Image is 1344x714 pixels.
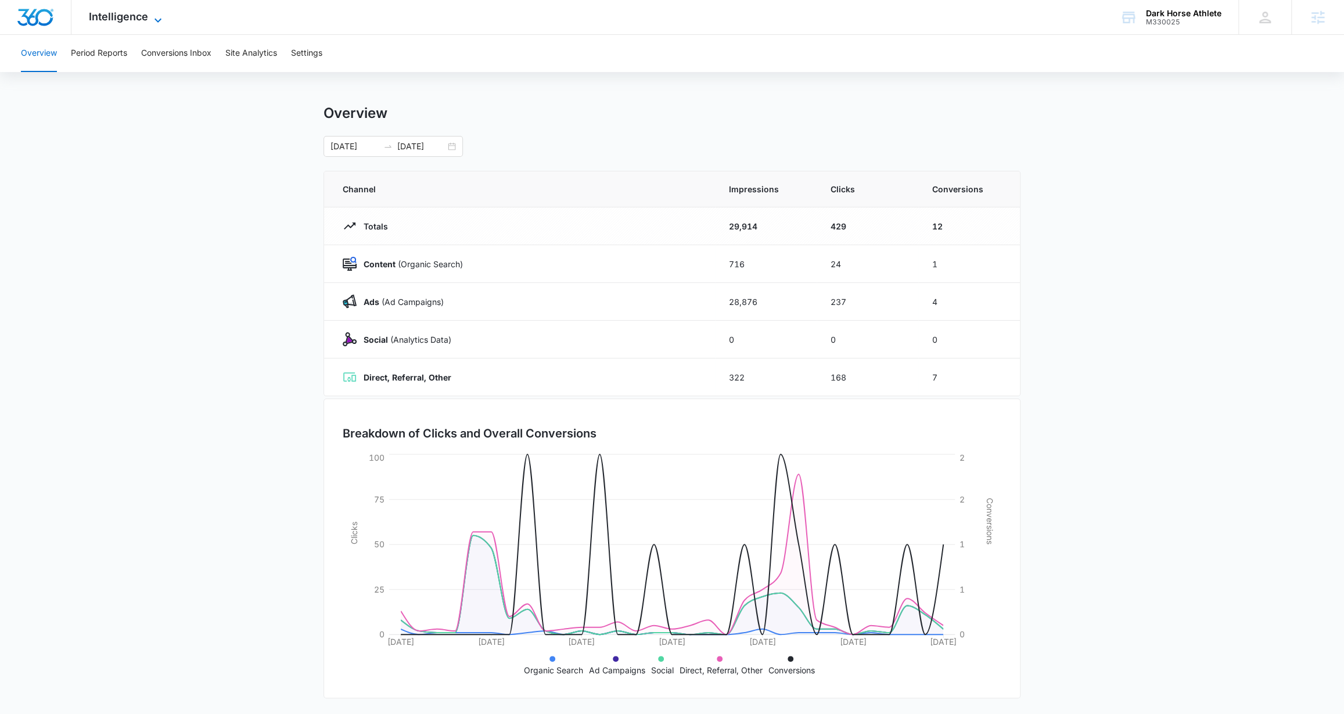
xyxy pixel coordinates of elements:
p: Ad Campaigns [589,664,645,676]
strong: Direct, Referral, Other [364,372,451,382]
p: Conversions [768,664,815,676]
span: swap-right [383,142,393,151]
button: Settings [291,35,322,72]
tspan: [DATE] [568,637,595,647]
tspan: [DATE] [478,637,505,647]
div: account name [1146,9,1221,18]
img: website_grey.svg [19,30,28,40]
button: Conversions Inbox [141,35,211,72]
strong: Ads [364,297,379,307]
button: Overview [21,35,57,72]
div: account id [1146,18,1221,26]
tspan: 75 [374,494,384,504]
img: Content [343,257,357,271]
tspan: [DATE] [749,637,776,647]
div: v 4.0.25 [33,19,57,28]
td: 322 [715,358,817,396]
button: Period Reports [71,35,127,72]
span: to [383,142,393,151]
tspan: 0 [960,629,965,639]
div: Domain Overview [44,69,104,76]
img: Ads [343,295,357,308]
tspan: 25 [374,584,384,594]
tspan: 100 [369,452,384,462]
td: 29,914 [715,207,817,245]
span: Intelligence [89,10,148,23]
tspan: Conversions [985,498,995,544]
input: End date [397,140,445,153]
input: Start date [330,140,379,153]
td: 237 [817,283,918,321]
tspan: 2 [960,494,965,504]
button: Site Analytics [225,35,277,72]
p: Direct, Referral, Other [680,664,763,676]
tspan: [DATE] [387,637,414,647]
tspan: 50 [374,539,384,549]
span: Channel [343,183,701,195]
p: Organic Search [524,664,583,676]
span: Conversions [932,183,1001,195]
p: Totals [357,220,388,232]
td: 716 [715,245,817,283]
img: tab_domain_overview_orange.svg [31,67,41,77]
td: 429 [817,207,918,245]
span: Impressions [729,183,803,195]
td: 4 [918,283,1020,321]
tspan: [DATE] [930,637,957,647]
td: 7 [918,358,1020,396]
tspan: 1 [960,584,965,594]
img: tab_keywords_by_traffic_grey.svg [116,67,125,77]
tspan: Clicks [349,522,359,544]
p: Social [651,664,674,676]
td: 12 [918,207,1020,245]
td: 1 [918,245,1020,283]
span: Clicks [831,183,904,195]
td: 168 [817,358,918,396]
img: Social [343,332,357,346]
p: (Organic Search) [357,258,463,270]
strong: Social [364,335,388,345]
p: (Analytics Data) [357,333,451,346]
tspan: [DATE] [659,637,685,647]
td: 0 [715,321,817,358]
td: 28,876 [715,283,817,321]
img: logo_orange.svg [19,19,28,28]
td: 0 [918,321,1020,358]
h1: Overview [324,105,387,122]
tspan: 0 [379,629,384,639]
div: Domain: [DOMAIN_NAME] [30,30,128,40]
tspan: [DATE] [839,637,866,647]
h3: Breakdown of Clicks and Overall Conversions [343,425,596,442]
td: 0 [817,321,918,358]
tspan: 2 [960,452,965,462]
div: Keywords by Traffic [128,69,196,76]
strong: Content [364,259,396,269]
td: 24 [817,245,918,283]
p: (Ad Campaigns) [357,296,444,308]
tspan: 1 [960,539,965,549]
